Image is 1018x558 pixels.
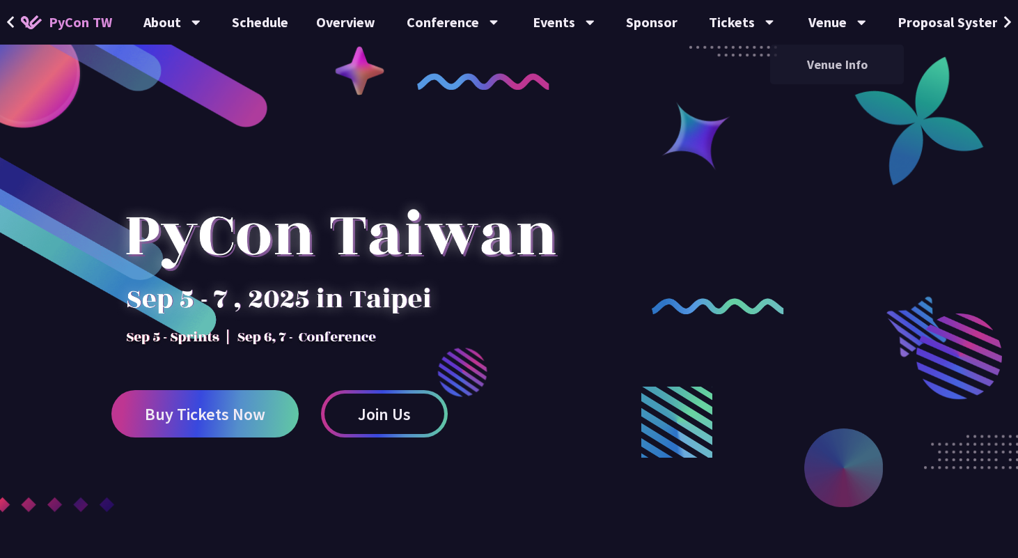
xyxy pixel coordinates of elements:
[417,73,549,90] img: curly-1.ebdbada.png
[145,405,265,423] span: Buy Tickets Now
[7,5,126,40] a: PyCon TW
[49,12,112,33] span: PyCon TW
[111,390,299,437] a: Buy Tickets Now
[652,298,784,315] img: curly-2.e802c9f.png
[321,390,448,437] a: Join Us
[770,48,904,81] a: Venue Info
[358,405,411,423] span: Join Us
[21,15,42,29] img: Home icon of PyCon TW 2025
